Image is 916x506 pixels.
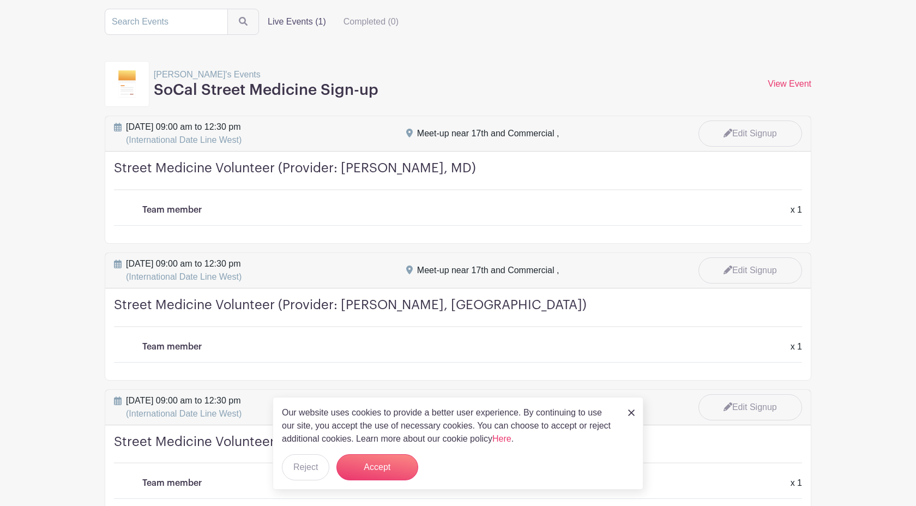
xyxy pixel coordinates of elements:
input: Search Events [105,9,228,35]
a: Edit Signup [698,394,802,420]
p: Team member [142,203,202,216]
h4: Street Medicine Volunteer (Provider: [PERSON_NAME], MD) [114,160,802,190]
span: (International Date Line West) [126,409,242,418]
div: x 1 [784,340,809,353]
button: Accept [336,454,418,480]
span: (International Date Line West) [126,272,242,281]
span: (International Date Line West) [126,135,242,144]
a: Edit Signup [698,257,802,284]
a: View Event [768,79,811,88]
span: [DATE] 09:00 am to 12:30 pm [126,394,242,420]
label: Live Events (1) [259,11,335,33]
h3: SoCal Street Medicine Sign-up [154,81,378,100]
div: Meet-up near 17th and Commercial , [417,264,559,277]
p: [PERSON_NAME]'s Events [154,68,378,81]
h4: Street Medicine Volunteer (Provider: [PERSON_NAME], [GEOGRAPHIC_DATA]) [114,297,802,327]
a: Edit Signup [698,121,802,147]
a: Here [492,434,511,443]
img: close_button-5f87c8562297e5c2d7936805f587ecaba9071eb48480494691a3f1689db116b3.svg [628,409,635,416]
h4: Street Medicine Volunteer (Provider: [PERSON_NAME], MD) [114,434,802,464]
span: [DATE] 09:00 am to 12:30 pm [126,257,242,284]
p: Our website uses cookies to provide a better user experience. By continuing to use our site, you ... [282,406,617,445]
label: Completed (0) [335,11,407,33]
p: Team member [142,340,202,353]
p: Team member [142,477,202,490]
button: Reject [282,454,329,480]
div: Meet-up near 17th and Commercial , [417,127,559,140]
img: template3-46502052fd4b2ae8941704f64767edd94b8000f543053f22174a657766641163.svg [118,70,136,98]
div: filters [259,11,407,33]
div: x 1 [784,203,809,216]
div: x 1 [784,477,809,490]
span: [DATE] 09:00 am to 12:30 pm [126,121,242,147]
